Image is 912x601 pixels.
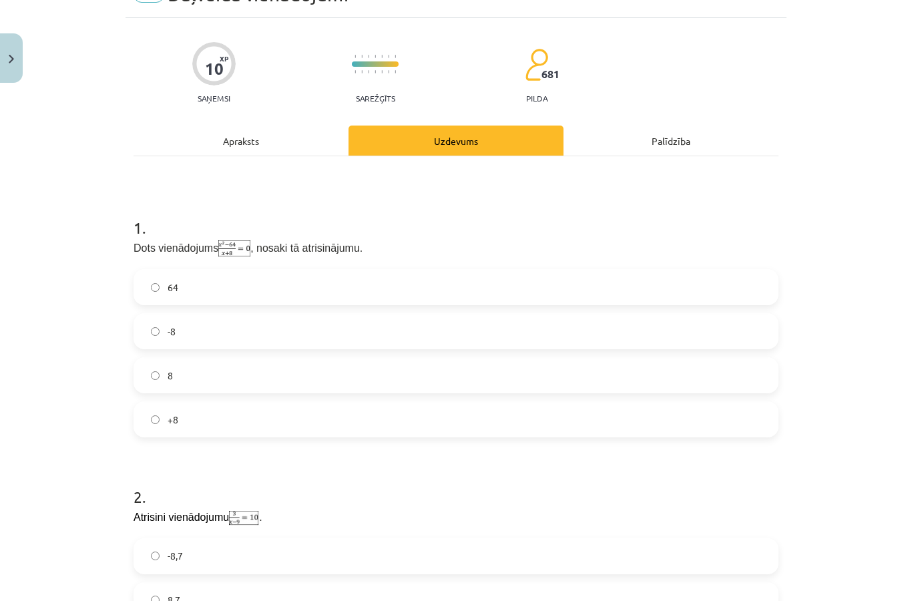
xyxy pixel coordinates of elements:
[168,280,178,294] span: 64
[368,70,369,73] img: icon-short-line-57e1e144782c952c97e751825c79c345078a6d821885a25fce030b3d8c18986b.svg
[168,369,173,383] span: 8
[526,93,547,103] p: pilda
[361,70,363,73] img: icon-short-line-57e1e144782c952c97e751825c79c345078a6d821885a25fce030b3d8c18986b.svg
[388,55,389,58] img: icon-short-line-57e1e144782c952c97e751825c79c345078a6d821885a25fce030b3d8c18986b.svg
[134,464,778,506] h1: 2 .
[395,70,396,73] img: icon-short-line-57e1e144782c952c97e751825c79c345078a6d821885a25fce030b3d8c18986b.svg
[381,55,383,58] img: icon-short-line-57e1e144782c952c97e751825c79c345078a6d821885a25fce030b3d8c18986b.svg
[349,126,563,156] div: Uzdevums
[361,55,363,58] img: icon-short-line-57e1e144782c952c97e751825c79c345078a6d821885a25fce030b3d8c18986b.svg
[151,283,160,292] input: 64
[220,55,228,62] span: XP
[168,413,178,427] span: +8
[356,93,395,103] p: Sarežģīts
[151,552,160,560] input: -8,7
[168,549,183,563] span: -8,7
[9,55,14,63] img: icon-close-lesson-0947bae3869378f0d4975bcd49f059093ad1ed9edebbc8119c70593378902aed.svg
[355,70,356,73] img: icon-short-line-57e1e144782c952c97e751825c79c345078a6d821885a25fce030b3d8c18986b.svg
[250,242,363,254] span: , nosaki tā atrisinājumu.
[205,59,224,78] div: 10
[541,68,559,80] span: 681
[151,327,160,336] input: -8
[375,55,376,58] img: icon-short-line-57e1e144782c952c97e751825c79c345078a6d821885a25fce030b3d8c18986b.svg
[134,126,349,156] div: Apraksts
[395,55,396,58] img: icon-short-line-57e1e144782c952c97e751825c79c345078a6d821885a25fce030b3d8c18986b.svg
[388,70,389,73] img: icon-short-line-57e1e144782c952c97e751825c79c345078a6d821885a25fce030b3d8c18986b.svg
[168,325,176,339] span: -8
[151,415,160,424] input: +8
[134,512,229,523] span: Atrisini vienādojumu
[375,70,376,73] img: icon-short-line-57e1e144782c952c97e751825c79c345078a6d821885a25fce030b3d8c18986b.svg
[525,48,548,81] img: students-c634bb4e5e11cddfef0936a35e636f08e4e9abd3cc4e673bd6f9a4125e45ecb1.svg
[563,126,778,156] div: Palīdzība
[192,93,236,103] p: Saņemsi
[381,70,383,73] img: icon-short-line-57e1e144782c952c97e751825c79c345078a6d821885a25fce030b3d8c18986b.svg
[134,195,778,236] h1: 1 .
[134,242,218,254] span: Dots vienādojums
[151,371,160,380] input: 8
[259,512,262,523] span: .
[355,55,356,58] img: icon-short-line-57e1e144782c952c97e751825c79c345078a6d821885a25fce030b3d8c18986b.svg
[368,55,369,58] img: icon-short-line-57e1e144782c952c97e751825c79c345078a6d821885a25fce030b3d8c18986b.svg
